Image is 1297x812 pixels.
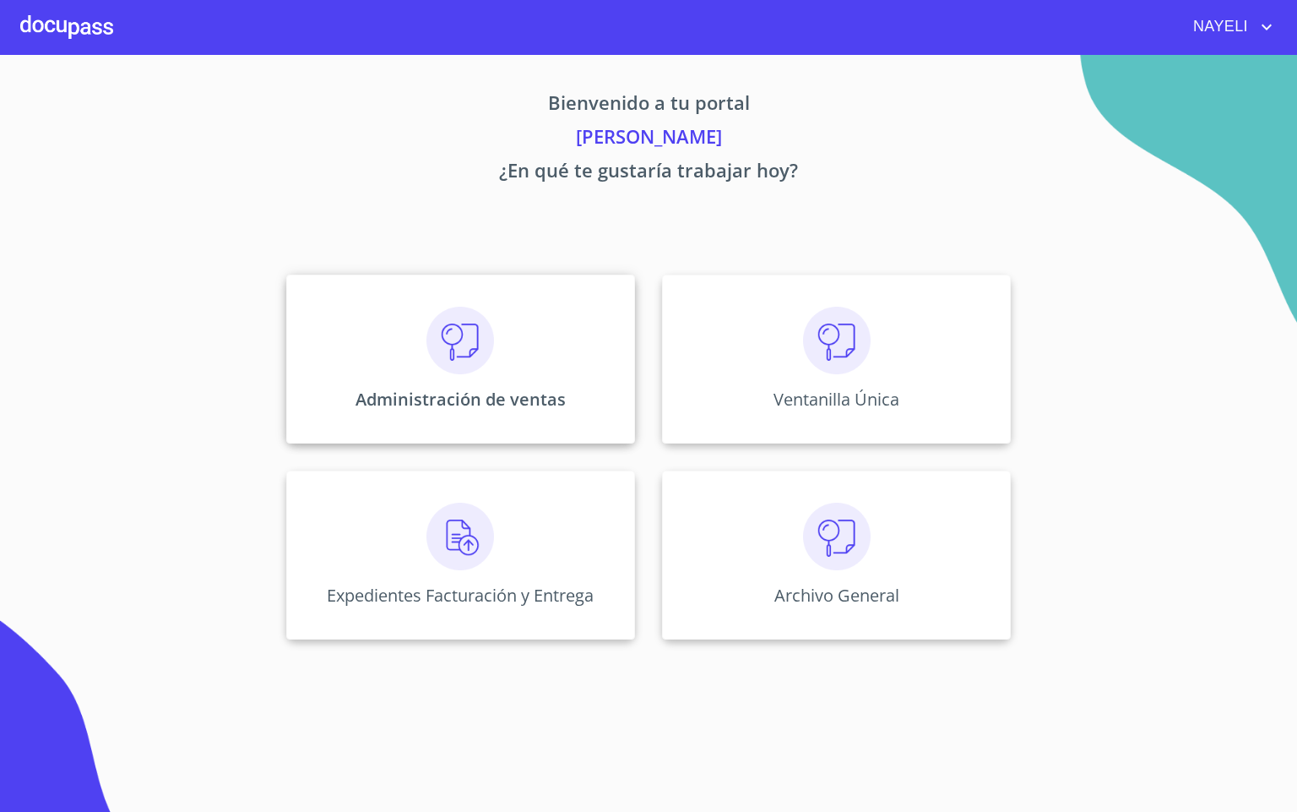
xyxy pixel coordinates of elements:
p: Ventanilla Única [773,388,899,411]
p: [PERSON_NAME] [128,123,1169,156]
p: Archivo General [774,584,899,607]
img: carga.png [426,503,494,570]
img: consulta.png [803,307,871,374]
p: Bienvenido a tu portal [128,89,1169,123]
p: ¿En qué te gustaría trabajar hoy? [128,156,1169,190]
p: Expedientes Facturación y Entrega [327,584,594,607]
p: Administración de ventas [355,388,566,411]
span: NAYELI [1180,14,1256,41]
img: consulta.png [803,503,871,570]
button: account of current user [1180,14,1277,41]
img: consulta.png [426,307,494,374]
